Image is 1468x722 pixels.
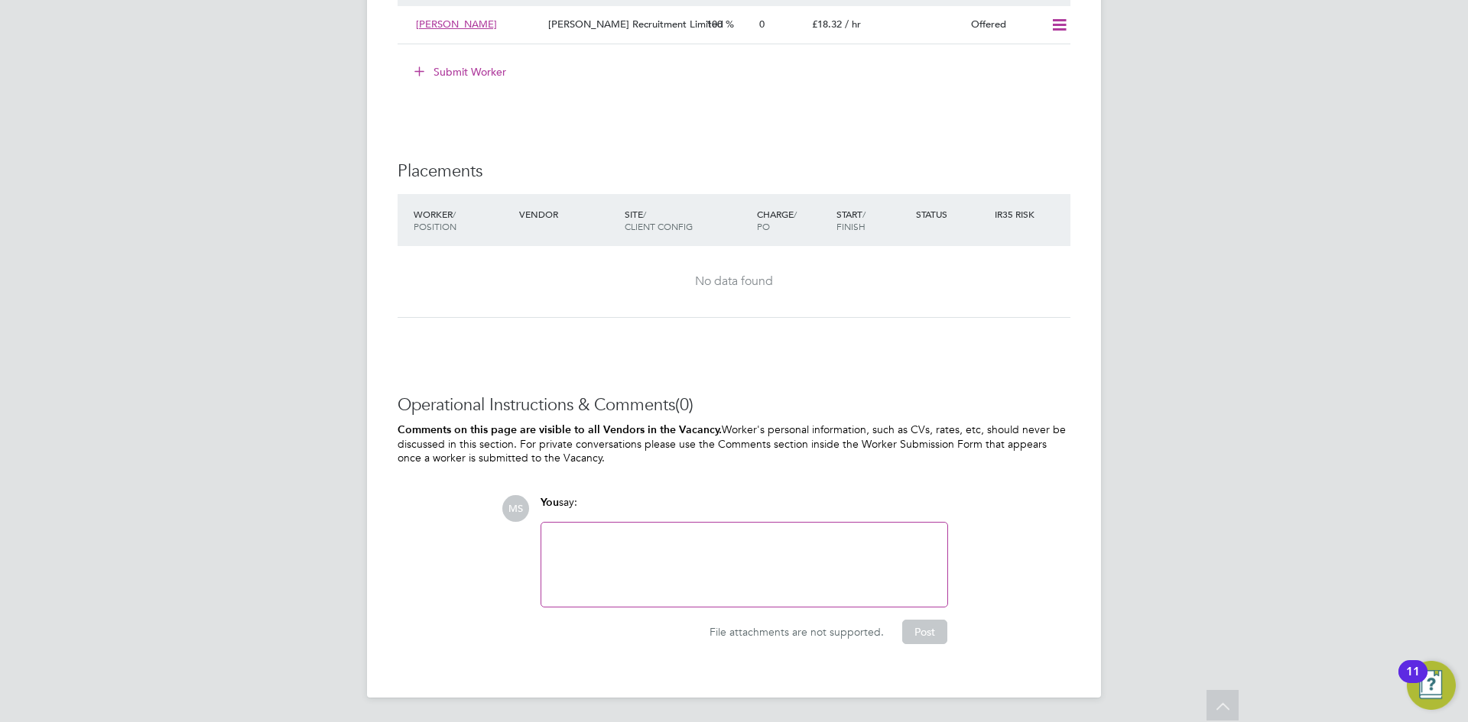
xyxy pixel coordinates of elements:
button: Submit Worker [404,60,518,84]
div: Vendor [515,200,621,228]
span: File attachments are not supported. [710,625,884,639]
span: / Finish [836,208,866,232]
div: Start [833,200,912,240]
span: (0) [675,394,693,415]
span: / Client Config [625,208,693,232]
span: MS [502,495,529,522]
span: £18.32 [812,18,842,31]
h3: Operational Instructions & Comments [398,394,1070,416]
div: IR35 Risk [991,200,1044,228]
span: 100 [706,18,723,31]
div: Site [621,200,753,240]
div: Charge [753,200,833,240]
span: / PO [757,208,797,232]
span: You [541,496,559,509]
b: Comments on this page are visible to all Vendors in the Vacancy. [398,423,722,436]
span: 0 [759,18,765,31]
div: Offered [965,12,1044,37]
h3: Placements [398,160,1070,183]
p: Worker's personal information, such as CVs, rates, etc, should never be discussed in this section... [398,423,1070,465]
div: No data found [413,274,1055,290]
div: Status [912,200,992,228]
span: [PERSON_NAME] [416,18,497,31]
button: Post [902,620,947,644]
span: / hr [845,18,861,31]
span: [PERSON_NAME] Recruitment Limited [548,18,723,31]
div: say: [541,495,948,522]
div: Worker [410,200,515,240]
div: 11 [1406,672,1420,691]
span: / Position [414,208,456,232]
button: Open Resource Center, 11 new notifications [1407,661,1456,710]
